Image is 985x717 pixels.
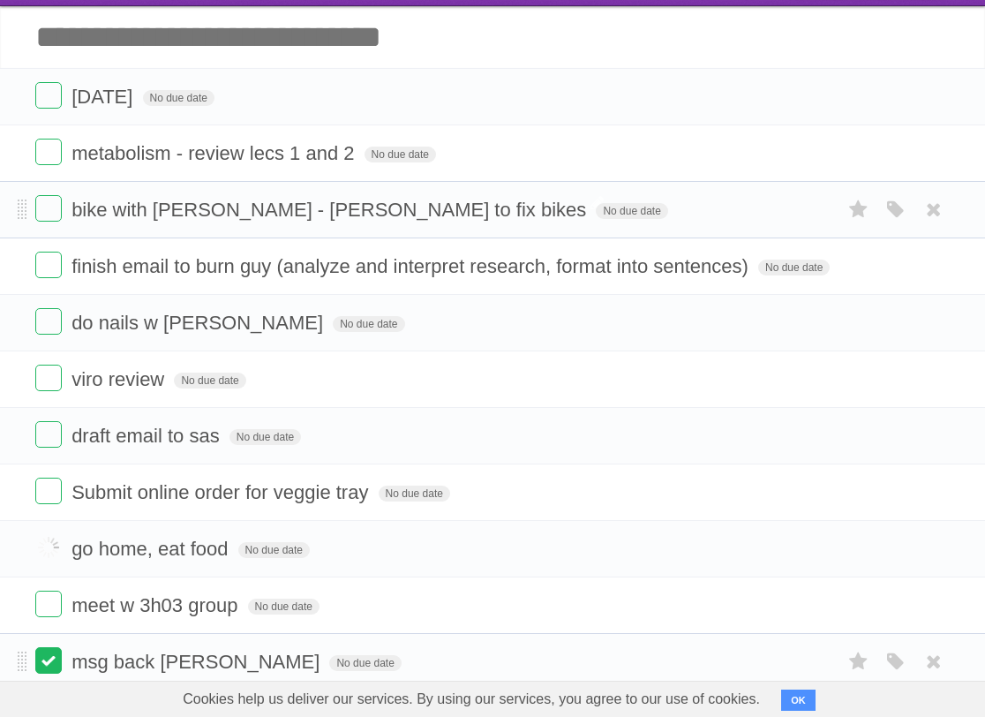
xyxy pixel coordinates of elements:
span: No due date [379,486,450,502]
label: Done [35,139,62,165]
label: Done [35,82,62,109]
span: bike with [PERSON_NAME] - [PERSON_NAME] to fix bikes [71,199,590,221]
span: No due date [174,373,245,389]
label: Done [35,534,62,561]
button: OK [781,690,816,711]
span: viro review [71,368,169,390]
span: do nails w [PERSON_NAME] [71,312,327,334]
label: Star task [842,195,876,224]
span: No due date [143,90,214,106]
span: draft email to sas [71,425,224,447]
span: No due date [365,147,436,162]
span: [DATE] [71,86,137,108]
label: Done [35,421,62,448]
label: Done [35,478,62,504]
span: No due date [238,542,310,558]
span: metabolism - review lecs 1 and 2 [71,142,358,164]
span: Submit online order for veggie tray [71,481,372,503]
span: finish email to burn guy (analyze and interpret research, format into sentences) [71,255,753,277]
label: Done [35,308,62,335]
span: No due date [248,599,320,615]
span: No due date [333,316,404,332]
span: No due date [758,260,830,275]
span: No due date [596,203,667,219]
label: Done [35,591,62,617]
label: Done [35,365,62,391]
span: Cookies help us deliver our services. By using our services, you agree to our use of cookies. [165,682,778,717]
label: Done [35,252,62,278]
label: Done [35,195,62,222]
span: msg back [PERSON_NAME] [71,651,324,673]
label: Star task [842,647,876,676]
label: Done [35,647,62,674]
span: go home, eat food [71,538,232,560]
span: meet w 3h03 group [71,594,242,616]
span: No due date [229,429,301,445]
span: No due date [329,655,401,671]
